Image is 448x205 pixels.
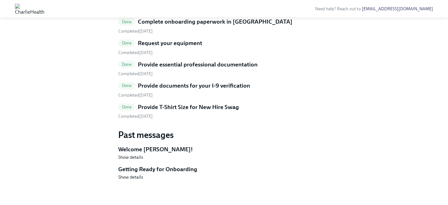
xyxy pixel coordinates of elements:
h5: Welcome [PERSON_NAME]! [118,145,330,153]
h3: Past messages [118,129,330,140]
span: Thursday, August 21st 2025, 5:30 pm [118,29,153,34]
span: Done [118,105,135,109]
a: DoneComplete onboarding paperwork in [GEOGRAPHIC_DATA] Completed[DATE] [118,18,330,34]
img: CharlieHealth [15,4,44,14]
span: Done [118,20,135,24]
a: DoneProvide documents for your I-9 verification Completed[DATE] [118,82,330,98]
button: Show details [118,154,143,160]
span: Done [118,83,135,88]
a: [EMAIL_ADDRESS][DOMAIN_NAME] [362,6,433,11]
span: Thursday, August 21st 2025, 5:44 pm [118,93,153,98]
h5: Provide essential professional documentation [138,61,258,69]
span: Thursday, August 21st 2025, 5:33 pm [118,50,153,55]
span: Monday, August 25th 2025, 10:25 am [118,71,153,76]
h5: Getting Ready for Onboarding [118,165,330,173]
span: Need help? Reach out to [315,6,433,11]
h5: Complete onboarding paperwork in [GEOGRAPHIC_DATA] [138,18,292,26]
span: Thursday, August 21st 2025, 5:44 pm [118,114,153,119]
span: Done [118,41,135,45]
button: Show details [118,174,143,180]
h5: Provide documents for your I-9 verification [138,82,250,90]
a: DoneRequest your equipment Completed[DATE] [118,39,330,56]
h5: Request your equipment [138,39,202,47]
a: DoneProvide essential professional documentation Completed[DATE] [118,61,330,77]
a: DoneProvide T-Shirt Size for New Hire Swag Completed[DATE] [118,103,330,120]
h5: Provide T-Shirt Size for New Hire Swag [138,103,239,111]
span: Done [118,62,135,67]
